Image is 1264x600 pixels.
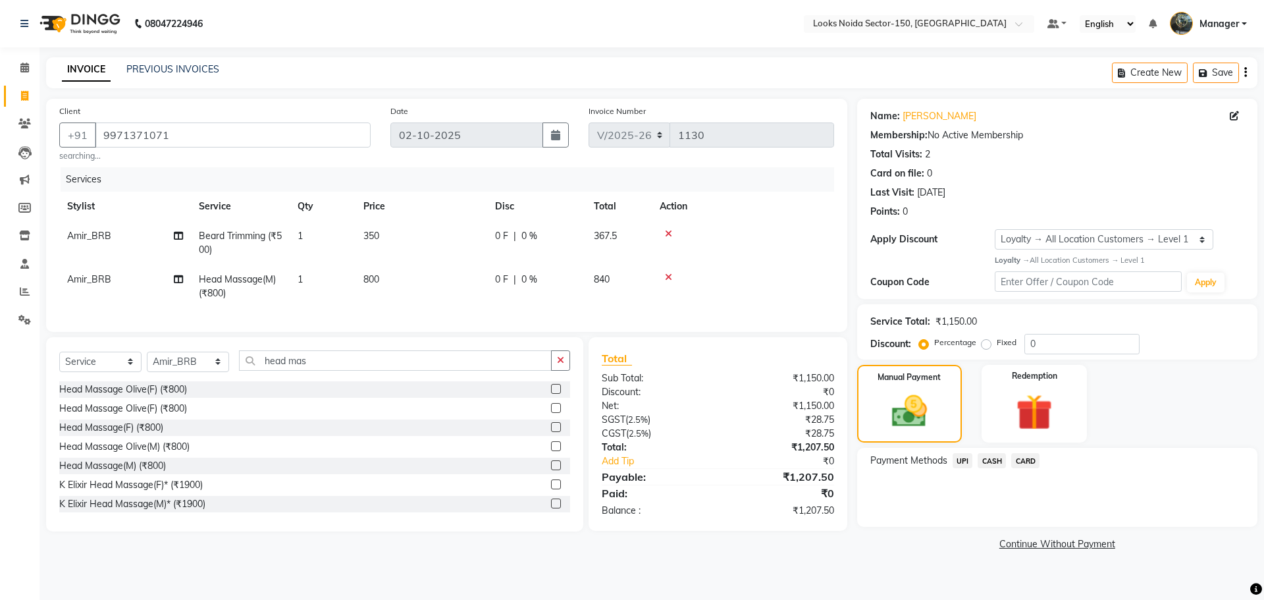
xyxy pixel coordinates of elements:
span: 0 % [521,273,537,286]
img: logo [34,5,124,42]
div: Total: [592,441,718,454]
div: Apply Discount [870,232,995,246]
label: Manual Payment [878,371,941,383]
th: Disc [487,192,586,221]
small: searching... [59,150,371,162]
div: Discount: [870,337,911,351]
span: 350 [363,230,379,242]
div: Head Massage(M) (₹800) [59,459,166,473]
a: PREVIOUS INVOICES [126,63,219,75]
th: Stylist [59,192,191,221]
label: Client [59,105,80,117]
a: INVOICE [62,58,111,82]
div: 0 [903,205,908,219]
div: ₹0 [718,385,843,399]
span: UPI [953,453,973,468]
a: Add Tip [592,454,739,468]
div: Balance : [592,504,718,518]
span: | [513,229,516,243]
span: Head Massage(M) (₹800) [199,273,276,299]
span: Manager [1199,17,1239,31]
div: All Location Customers → Level 1 [995,255,1244,266]
span: CARD [1011,453,1040,468]
img: Manager [1170,12,1193,35]
span: 367.5 [594,230,617,242]
div: ₹1,207.50 [718,469,843,485]
button: Save [1193,63,1239,83]
div: ( ) [592,427,718,441]
button: +91 [59,123,96,148]
div: No Active Membership [870,128,1244,142]
label: Date [390,105,408,117]
div: ₹1,150.00 [718,371,843,385]
div: Head Massage Olive(F) (₹800) [59,402,187,416]
span: | [513,273,516,286]
div: 2 [925,148,930,161]
div: Service Total: [870,315,930,329]
input: Enter Offer / Coupon Code [995,271,1182,292]
span: 800 [363,273,379,285]
span: 840 [594,273,610,285]
div: K Elixir Head Massage(F)* (₹1900) [59,478,203,492]
div: Payable: [592,469,718,485]
input: Search or Scan [239,350,552,371]
span: Amir_BRB [67,230,111,242]
span: 0 F [495,273,508,286]
div: Total Visits: [870,148,922,161]
label: Redemption [1012,370,1057,382]
label: Fixed [997,337,1016,348]
div: ₹0 [739,454,843,468]
b: 08047224946 [145,5,203,42]
div: Coupon Code [870,275,995,289]
span: 2.5% [628,414,648,425]
span: 2.5% [629,428,648,439]
div: ₹0 [718,485,843,501]
th: Service [191,192,290,221]
div: ₹28.75 [718,413,843,427]
div: Head Massage Olive(F) (₹800) [59,383,187,396]
strong: Loyalty → [995,256,1030,265]
div: ₹1,150.00 [935,315,977,329]
div: Head Massage(F) (₹800) [59,421,163,435]
th: Price [355,192,487,221]
img: _cash.svg [881,391,938,431]
span: Amir_BRB [67,273,111,285]
div: Points: [870,205,900,219]
span: 1 [298,230,303,242]
div: Net: [592,399,718,413]
div: Head Massage Olive(M) (₹800) [59,440,190,454]
span: 0 F [495,229,508,243]
span: Beard Trimming (₹500) [199,230,282,256]
span: 1 [298,273,303,285]
div: ( ) [592,413,718,427]
span: Payment Methods [870,454,947,468]
a: Continue Without Payment [860,537,1255,551]
div: 0 [927,167,932,180]
span: CGST [602,427,626,439]
button: Create New [1112,63,1188,83]
th: Action [652,192,834,221]
div: Last Visit: [870,186,914,200]
span: CASH [978,453,1006,468]
th: Qty [290,192,355,221]
span: SGST [602,414,625,425]
label: Invoice Number [589,105,646,117]
label: Percentage [934,337,976,348]
div: Card on file: [870,167,924,180]
th: Total [586,192,652,221]
div: Discount: [592,385,718,399]
div: ₹1,207.50 [718,504,843,518]
div: K Elixir Head Massage(M)* (₹1900) [59,497,205,511]
div: ₹1,150.00 [718,399,843,413]
div: Membership: [870,128,928,142]
div: Name: [870,109,900,123]
span: 0 % [521,229,537,243]
span: Total [602,352,632,366]
img: _gift.svg [1005,390,1064,435]
button: Apply [1187,273,1224,292]
a: [PERSON_NAME] [903,109,976,123]
div: [DATE] [917,186,945,200]
div: Sub Total: [592,371,718,385]
input: Search by Name/Mobile/Email/Code [95,123,371,148]
div: Services [61,167,844,192]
